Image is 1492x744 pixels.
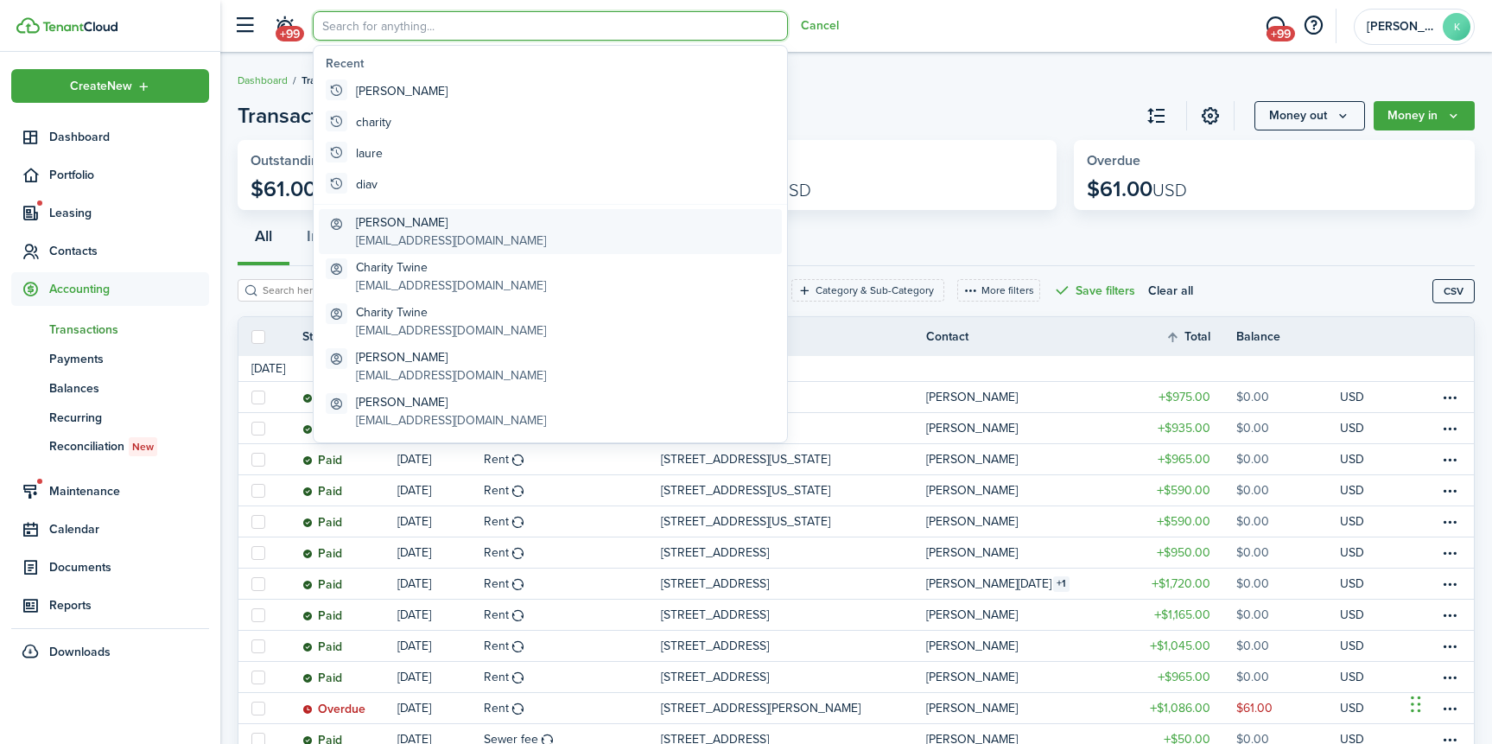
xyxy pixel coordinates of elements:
table-amount-description: $0.00 [1236,544,1269,562]
table-amount-title: $935.00 [1158,419,1210,437]
table-info-title: Rent [484,481,509,499]
a: Rent [484,506,661,537]
span: Reconciliation [49,437,209,456]
span: New [132,439,154,455]
table-profile-info-text: [PERSON_NAME] [926,515,1018,529]
a: [STREET_ADDRESS] [661,537,926,568]
table-info-title: Rent [484,699,509,717]
input: Search here... [258,283,410,299]
span: Recurring [49,409,209,427]
global-search-item-title: [PERSON_NAME] [356,348,546,366]
a: Overdue [302,693,397,723]
a: USD [1340,631,1387,661]
table-profile-info-text: [PERSON_NAME] [926,546,1018,560]
table-amount-title: $975.00 [1159,388,1210,406]
global-search-list-title: Recent [326,54,782,73]
a: [PERSON_NAME] [926,382,1133,412]
status: Paid [302,454,342,467]
global-search-item-title: Charity Twine [356,258,546,277]
a: $590.00 [1133,506,1236,537]
span: USD [777,177,811,203]
table-profile-info-text: [PERSON_NAME] [926,671,1018,684]
a: Reports [11,588,209,622]
button: Open menu [238,100,384,131]
button: CSV [1432,279,1475,303]
status: Paid [302,671,342,685]
a: Dashboard [11,120,209,154]
table-info-title: Rent [484,637,509,655]
a: [DATE] [397,569,484,599]
a: [PERSON_NAME] [926,662,1133,692]
p: USD [1340,481,1364,499]
a: USD [1340,382,1387,412]
button: Open menu [1254,101,1365,130]
widget-stats-title: Outstanding [251,153,625,169]
table-amount-description: $61.00 [1236,699,1273,717]
a: USD [1340,537,1387,568]
table-profile-info-text: [PERSON_NAME] [926,422,1018,436]
p: $61.00 [1087,177,1187,201]
widget-stats-title: Overdue [1087,153,1462,169]
global-search-item-title: Charity Twine [356,303,546,321]
a: [PERSON_NAME] [926,475,1133,506]
button: Open resource center [1298,11,1328,41]
span: Transactions [302,73,360,88]
a: Rent [484,693,661,723]
a: $0.00 [1236,413,1340,443]
span: Balances [49,379,209,397]
a: Paid [302,444,397,474]
global-search-item: diav [319,169,782,200]
a: [PERSON_NAME] [926,413,1133,443]
global-search-item-title: laure [356,144,383,162]
span: Reports [49,596,209,614]
status: Overdue [302,703,365,716]
a: [PERSON_NAME] [926,537,1133,568]
avatar-text: K [1443,13,1470,41]
p: [DATE] [397,699,431,717]
p: [DATE] [397,481,431,499]
a: $965.00 [1133,662,1236,692]
a: Rent [484,475,661,506]
global-search-item-description: [EMAIL_ADDRESS][DOMAIN_NAME] [356,321,546,340]
table-info-title: Rent [484,544,509,562]
table-amount-description: $0.00 [1236,637,1269,655]
a: $1,720.00 [1133,569,1236,599]
a: $0.00 [1236,569,1340,599]
global-search-item-title: [PERSON_NAME] [356,82,448,100]
a: Rent [484,537,661,568]
table-amount-description: $0.00 [1236,450,1269,468]
img: TenantCloud [42,22,117,32]
a: [STREET_ADDRESS][US_STATE] [661,444,926,474]
button: Transactions [238,100,384,131]
button: Income [289,214,375,266]
a: Transactions [11,315,209,344]
a: USD [1340,444,1387,474]
p: USD [1340,606,1364,624]
p: [STREET_ADDRESS] [661,544,769,562]
p: [STREET_ADDRESS] [661,637,769,655]
th: Balance [1236,327,1340,346]
a: [DATE] [397,537,484,568]
table-amount-title: $590.00 [1157,512,1210,531]
span: Maintenance [49,482,209,500]
table-amount-description: $0.00 [1236,388,1269,406]
button: Open menu [11,69,209,103]
a: $0.00 [1236,506,1340,537]
a: $0.00 [1236,382,1340,412]
filter-tag: Open filter [791,279,944,302]
a: Balances [11,373,209,403]
span: Leasing [49,204,209,222]
p: [STREET_ADDRESS][PERSON_NAME] [661,699,860,717]
a: [STREET_ADDRESS] [661,662,926,692]
table-amount-description: $0.00 [1236,575,1269,593]
p: USD [1340,637,1364,655]
p: USD [1340,544,1364,562]
a: [STREET_ADDRESS] [661,631,926,661]
a: $0.00 [1236,600,1340,630]
iframe: Chat Widget [1406,661,1492,744]
a: [DATE] [397,506,484,537]
table-info-title: Rent [484,668,509,686]
button: Cancel [801,19,839,33]
span: Transactions [49,321,209,339]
